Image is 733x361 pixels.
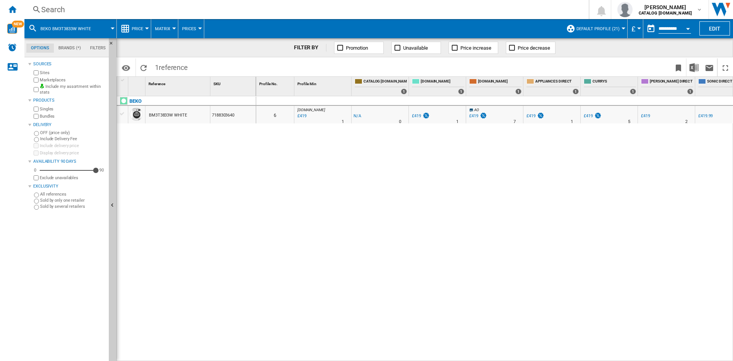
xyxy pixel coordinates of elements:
img: excel-24x24.png [689,63,699,72]
div: £419.99 [697,112,713,120]
button: BEKO BM3T3833W WHITE [40,19,98,38]
input: Sites [34,70,39,75]
div: £419 [411,112,430,120]
div: Sources [33,61,106,67]
span: [PERSON_NAME] DIRECT [650,79,693,85]
span: Prices [182,26,196,31]
label: Sold by only one retailer [40,197,106,203]
button: Reload [136,58,151,76]
label: Exclude unavailables [40,175,106,181]
button: Open calendar [681,21,695,34]
div: APPLIANCES DIRECT 1 offers sold by APPLIANCES DIRECT [525,77,580,96]
label: Sites [40,70,106,76]
div: [DOMAIN_NAME] 1 offers sold by AMAZON.CO.UK [468,77,523,96]
span: NEW [12,21,24,28]
span: BEKO BM3T3833W WHITE [40,26,91,31]
button: Download in Excel [686,58,702,76]
div: Delivery Time : 1 day [342,118,344,126]
img: profile.jpg [617,2,633,17]
button: Price decrease [506,42,555,54]
div: Products [33,97,106,104]
span: SKU [213,82,221,86]
div: Reference Sort None [147,77,210,89]
div: 1 offers sold by AMAZON.CO.UK [515,89,521,94]
button: Matrix [155,19,174,38]
span: Price increase [460,45,491,51]
input: Include delivery price [34,143,39,148]
button: Send this report by email [702,58,717,76]
button: Price [132,19,147,38]
label: Include my assortment within stats [40,84,106,96]
input: Sold by several retailers [34,205,39,210]
md-slider: Availability [40,167,96,174]
div: Exclusivity [33,183,106,189]
div: £419 [640,112,650,120]
div: Profile No. Sort None [258,77,294,89]
input: Display delivery price [34,151,39,155]
button: Prices [182,19,200,38]
span: AO [474,108,479,112]
div: Sort None [147,77,210,89]
md-menu: Currency [628,19,643,38]
div: BM3T3833W WHITE [149,107,187,124]
span: [DOMAIN_NAME] [297,108,325,112]
div: 1 offers sold by CATALOG BEKO.UK [401,89,407,94]
button: md-calendar [643,21,659,36]
div: 90 [97,167,106,173]
span: CATALOG [DOMAIN_NAME] [363,79,407,85]
input: Sold by only one retailer [34,199,39,204]
div: Default profile (21) [566,19,623,38]
div: Delivery Time : 1 day [571,118,573,126]
div: Sort None [130,77,145,89]
div: Sort None [212,77,256,89]
img: promotionV3.png [422,112,430,119]
div: £419 [412,113,421,118]
div: 1 offers sold by HUGHES DIRECT [687,89,693,94]
label: Include delivery price [40,143,106,149]
input: All references [34,193,39,197]
div: £419 [526,113,536,118]
input: Singles [34,107,39,112]
button: Price increase [449,42,498,54]
button: £ [631,19,639,38]
span: APPLIANCES DIRECT [535,79,579,85]
div: Sort None [258,77,294,89]
span: [DOMAIN_NAME] [421,79,464,85]
md-tab-item: Options [26,44,54,53]
div: BEKO BM3T3833W WHITE [28,19,113,38]
div: £419 [469,113,478,118]
span: reference [159,63,188,71]
md-tab-item: Brands (*) [54,44,86,53]
div: 6 [256,106,294,123]
div: N/A [354,112,361,120]
input: Include my assortment within stats [34,85,39,94]
div: Search [41,4,569,15]
input: Include Delivery Fee [34,137,39,142]
span: Profile Min [297,82,316,86]
div: 1 offers sold by APPLIANCES DIRECT [573,89,579,94]
button: Default profile (21) [576,19,623,38]
img: promotionV3.png [480,112,487,119]
input: Display delivery price [34,175,39,180]
div: [DOMAIN_NAME] 1 offers sold by AO.COM [410,77,466,96]
label: Display delivery price [40,150,106,156]
img: alerts-logo.svg [8,43,17,52]
button: Maximize [718,58,733,76]
span: Profile No. [259,82,278,86]
div: 1 offers sold by AO.COM [458,89,464,94]
img: promotionV3.png [594,112,602,119]
span: Price [132,26,143,31]
div: Delivery Time : 2 days [685,118,688,126]
div: £419 [525,112,544,120]
div: CATALOG [DOMAIN_NAME] 1 offers sold by CATALOG BEKO.UK [353,77,408,96]
span: Reference [149,82,165,86]
span: [DOMAIN_NAME] [478,79,521,85]
div: Price [121,19,147,38]
span: Default profile (21) [576,26,620,31]
span: CURRYS [593,79,636,85]
div: Delivery Time : 5 days [628,118,630,126]
div: £419 [584,113,593,118]
img: wise-card.svg [7,24,17,34]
